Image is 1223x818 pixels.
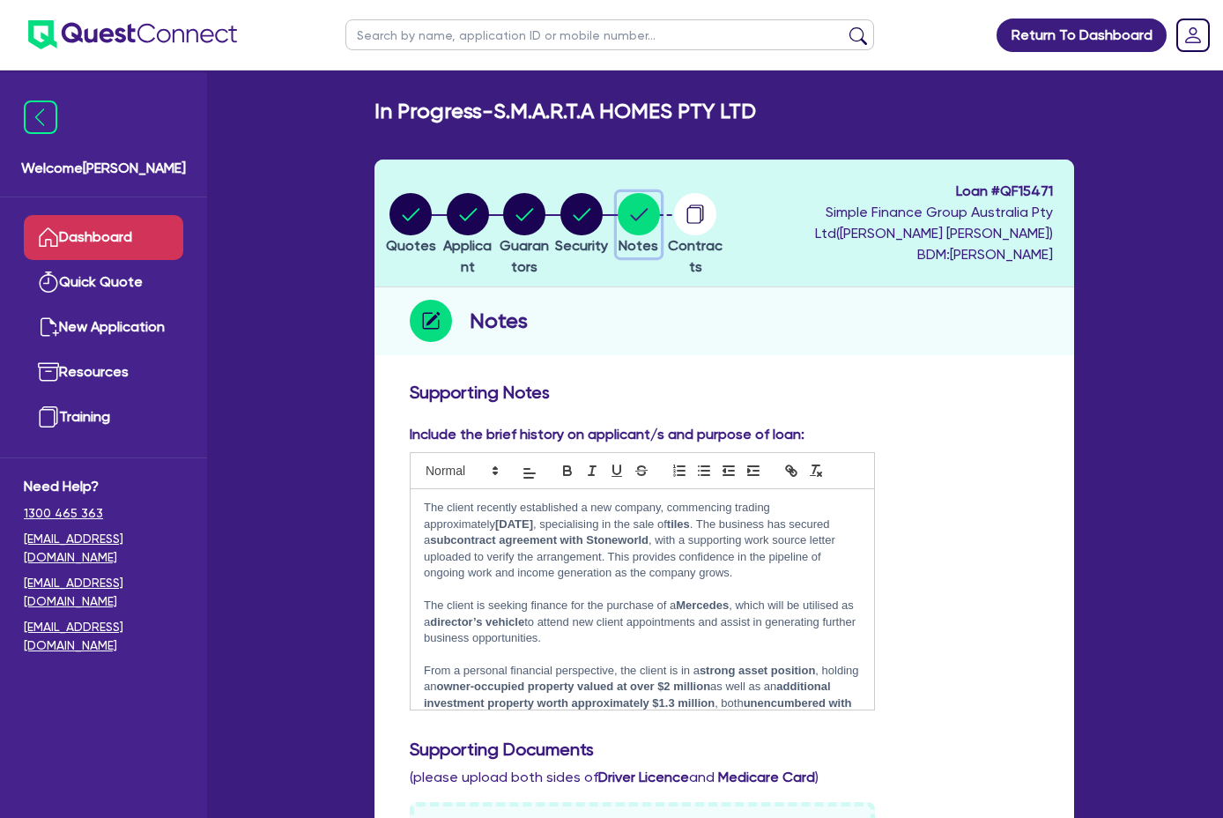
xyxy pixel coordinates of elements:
img: quest-connect-logo-blue [28,20,237,49]
span: BDM: [PERSON_NAME] [729,244,1053,265]
span: Loan # QF15471 [729,181,1053,202]
p: The client recently established a new company, commencing trading approximately , specialising in... [424,500,861,581]
span: Contracts [668,237,723,275]
button: Guarantors [496,192,553,279]
a: [EMAIL_ADDRESS][DOMAIN_NAME] [24,574,183,611]
a: Resources [24,350,183,395]
span: Notes [619,237,658,254]
span: (please upload both sides of and ) [410,769,819,785]
label: Include the brief history on applicant/s and purpose of loan: [410,424,804,445]
b: Driver Licence [598,769,689,785]
strong: subcontract agreement with Stoneworld [430,533,649,547]
h3: Supporting Notes [410,382,1039,403]
strong: additional investment property worth approximately $1.3 million [424,680,834,709]
p: The client is seeking finance for the purchase of a , which will be utilised as a to attend new c... [424,598,861,646]
span: Welcome [PERSON_NAME] [21,158,186,179]
span: Guarantors [500,237,549,275]
span: Quotes [386,237,436,254]
a: [EMAIL_ADDRESS][DOMAIN_NAME] [24,530,183,567]
button: Security [554,192,609,257]
strong: tiles [667,517,690,531]
span: Need Help? [24,476,183,497]
strong: [DATE] [495,517,533,531]
img: new-application [38,316,59,338]
strong: Mercedes [676,599,729,612]
span: Security [555,237,608,254]
button: Quotes [385,192,437,257]
a: Quick Quote [24,260,183,305]
button: Notes [617,192,661,257]
img: training [38,406,59,428]
strong: owner-occupied property valued at over $2 million [436,680,710,693]
img: quick-quote [38,271,59,293]
span: Simple Finance Group Australia Pty Ltd ( [PERSON_NAME] [PERSON_NAME] ) [815,204,1053,242]
button: Applicant [440,192,497,279]
img: resources [38,361,59,383]
strong: director’s vehicle [430,615,524,628]
tcxspan: Call 1300 465 363 via 3CX [24,506,103,520]
a: [EMAIL_ADDRESS][DOMAIN_NAME] [24,618,183,655]
a: Dashboard [24,215,183,260]
a: Training [24,395,183,440]
h2: Notes [470,305,528,337]
span: Applicant [443,237,492,275]
b: Medicare Card [718,769,815,785]
button: Contracts [667,192,724,279]
a: New Application [24,305,183,350]
strong: strong asset position [700,664,815,677]
img: step-icon [410,300,452,342]
h2: In Progress - S.M.A.R.T.A HOMES PTY LTD [374,99,756,124]
h3: Supporting Documents [410,739,1039,760]
a: Return To Dashboard [997,19,1167,52]
a: Dropdown toggle [1170,12,1216,58]
p: From a personal financial perspective, the client is in a , holding an as well as an , both . Thi... [424,663,861,744]
img: icon-menu-close [24,100,57,134]
input: Search by name, application ID or mobile number... [345,19,874,50]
